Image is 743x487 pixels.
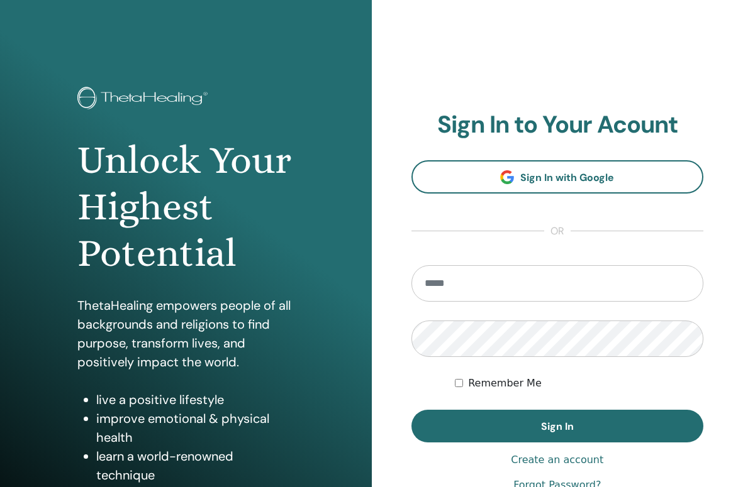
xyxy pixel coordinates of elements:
[77,137,294,277] h1: Unlock Your Highest Potential
[455,376,703,391] div: Keep me authenticated indefinitely or until I manually logout
[511,452,603,468] a: Create an account
[411,410,704,442] button: Sign In
[468,376,542,391] label: Remember Me
[411,160,704,194] a: Sign In with Google
[77,296,294,371] p: ThetaHealing empowers people of all backgrounds and religions to find purpose, transform lives, a...
[96,390,294,409] li: live a positive lifestyle
[96,409,294,447] li: improve emotional & physical health
[411,111,704,140] h2: Sign In to Your Acount
[96,447,294,484] li: learn a world-renowned technique
[544,224,571,239] span: or
[541,420,574,433] span: Sign In
[520,171,614,184] span: Sign In with Google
